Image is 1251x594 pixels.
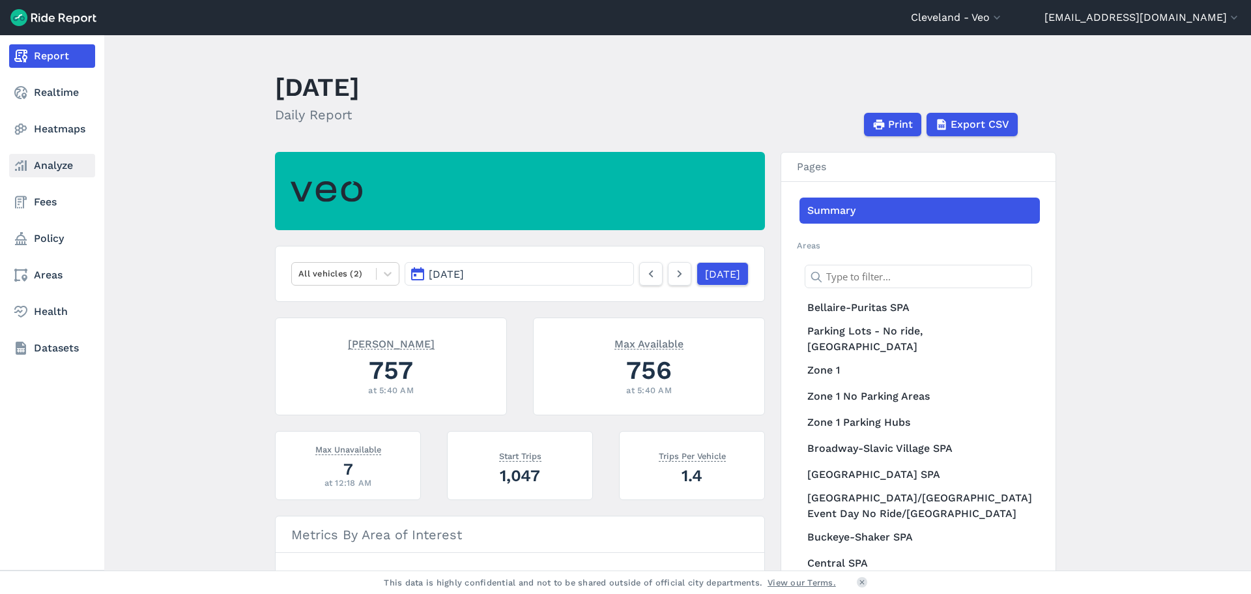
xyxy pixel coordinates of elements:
[781,153,1056,182] h3: Pages
[799,524,1040,550] a: Buckeye-Shaker SPA
[799,321,1040,357] a: Parking Lots - No ride, [GEOGRAPHIC_DATA]
[9,44,95,68] a: Report
[291,384,491,396] div: at 5:40 AM
[9,117,95,141] a: Heatmaps
[9,263,95,287] a: Areas
[799,409,1040,436] a: Zone 1 Parking Hubs
[927,113,1018,136] button: Export CSV
[549,384,749,396] div: at 5:40 AM
[291,173,362,209] img: Veo
[951,117,1009,132] span: Export CSV
[315,442,381,455] span: Max Unavailable
[799,383,1040,409] a: Zone 1 No Parking Areas
[768,576,836,589] a: View our Terms.
[799,295,1040,321] a: Bellaire-Puritas SPA
[799,357,1040,383] a: Zone 1
[614,336,683,349] span: Max Available
[9,154,95,177] a: Analyze
[888,117,913,132] span: Print
[805,265,1032,288] input: Type to filter...
[911,10,1003,25] button: Cleveland - Veo
[659,449,726,462] span: Trips Per Vehicle
[9,227,95,250] a: Policy
[10,9,96,26] img: Ride Report
[291,458,405,481] div: 7
[549,352,749,388] div: 756
[499,449,541,462] span: Start Trips
[635,464,749,487] div: 1.4
[291,352,491,388] div: 757
[1044,10,1241,25] button: [EMAIL_ADDRESS][DOMAIN_NAME]
[9,190,95,214] a: Fees
[463,464,577,487] div: 1,047
[405,262,634,286] button: [DATE]
[799,198,1040,224] a: Summary
[799,488,1040,524] a: [GEOGRAPHIC_DATA]/[GEOGRAPHIC_DATA] Event Day No Ride/[GEOGRAPHIC_DATA]
[697,262,749,286] a: [DATE]
[9,81,95,104] a: Realtime
[864,113,921,136] button: Print
[275,69,360,105] h1: [DATE]
[799,436,1040,462] a: Broadway-Slavic Village SPA
[276,516,764,553] h3: Metrics By Area of Interest
[429,268,464,280] span: [DATE]
[799,550,1040,576] a: Central SPA
[275,105,360,125] h2: Daily Report
[348,336,435,349] span: [PERSON_NAME]
[291,477,405,489] div: at 12:18 AM
[799,462,1040,488] a: [GEOGRAPHIC_DATA] SPA
[283,569,741,592] input: Search areas
[9,300,95,323] a: Health
[9,336,95,360] a: Datasets
[797,239,1040,252] h2: Areas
